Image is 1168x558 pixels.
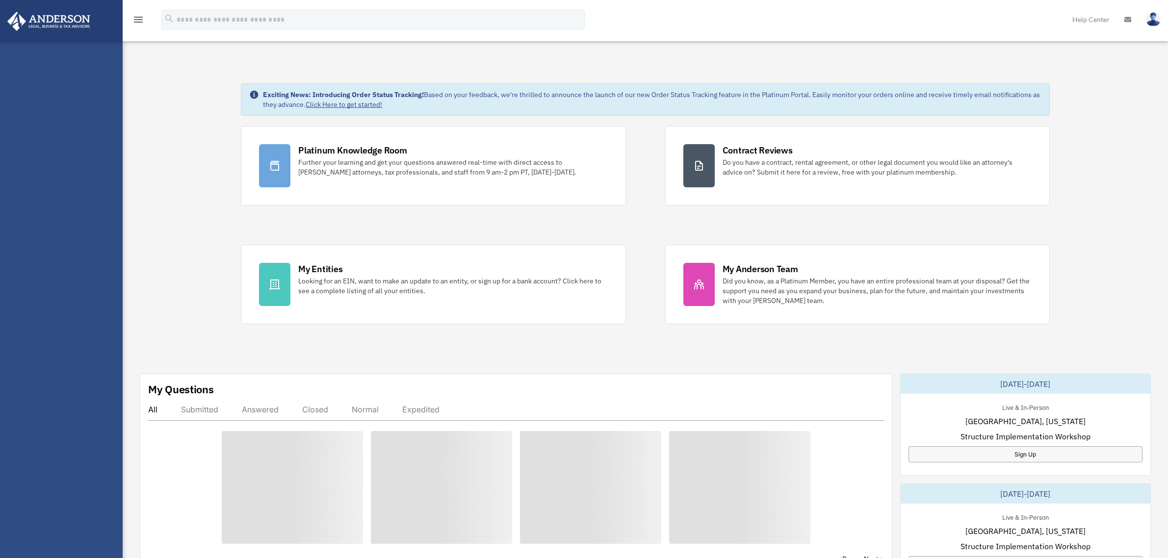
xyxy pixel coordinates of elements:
[960,540,1090,552] span: Structure Implementation Workshop
[263,90,1041,109] div: Based on your feedback, we're thrilled to announce the launch of our new Order Status Tracking fe...
[1146,12,1161,26] img: User Pic
[132,17,144,25] a: menu
[241,126,625,205] a: Platinum Knowledge Room Further your learning and get your questions answered real-time with dire...
[965,415,1086,427] span: [GEOGRAPHIC_DATA], [US_STATE]
[302,405,328,414] div: Closed
[994,402,1057,412] div: Live & In-Person
[994,511,1057,522] div: Live & In-Person
[352,405,379,414] div: Normal
[908,446,1142,462] a: Sign Up
[960,431,1090,442] span: Structure Implementation Workshop
[298,263,342,275] div: My Entities
[132,14,144,25] i: menu
[665,126,1050,205] a: Contract Reviews Do you have a contract, rental agreement, or other legal document you would like...
[298,276,607,296] div: Looking for an EIN, want to make an update to an entity, or sign up for a bank account? Click her...
[306,100,382,109] a: Click Here to get started!
[723,157,1032,177] div: Do you have a contract, rental agreement, or other legal document you would like an attorney's ad...
[965,525,1086,537] span: [GEOGRAPHIC_DATA], [US_STATE]
[723,144,793,156] div: Contract Reviews
[242,405,279,414] div: Answered
[298,157,607,177] div: Further your learning and get your questions answered real-time with direct access to [PERSON_NAM...
[241,245,625,324] a: My Entities Looking for an EIN, want to make an update to an entity, or sign up for a bank accoun...
[181,405,218,414] div: Submitted
[298,144,407,156] div: Platinum Knowledge Room
[402,405,440,414] div: Expedited
[164,13,175,24] i: search
[901,374,1150,394] div: [DATE]-[DATE]
[4,12,93,31] img: Anderson Advisors Platinum Portal
[723,276,1032,305] div: Did you know, as a Platinum Member, you have an entire professional team at your disposal? Get th...
[665,245,1050,324] a: My Anderson Team Did you know, as a Platinum Member, you have an entire professional team at your...
[901,484,1150,504] div: [DATE]-[DATE]
[148,382,214,397] div: My Questions
[148,405,157,414] div: All
[723,263,798,275] div: My Anderson Team
[263,90,424,99] strong: Exciting News: Introducing Order Status Tracking!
